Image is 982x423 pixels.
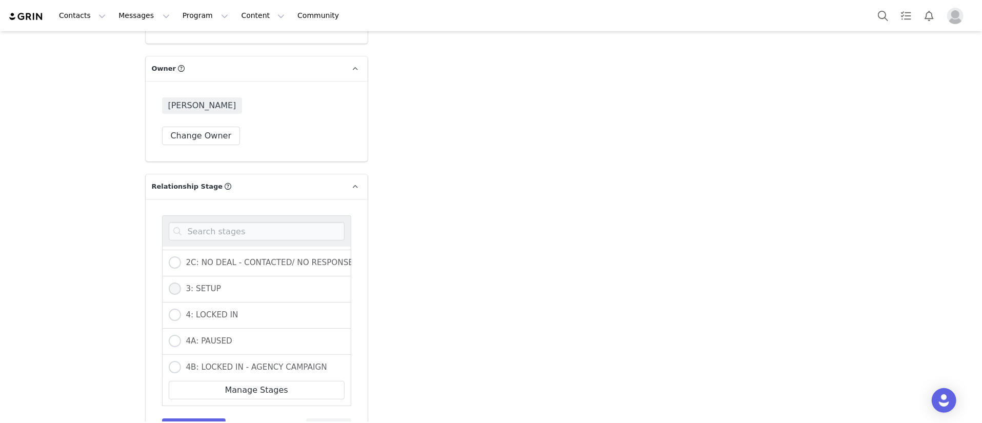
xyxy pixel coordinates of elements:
a: Tasks [895,4,917,27]
span: Owner [152,64,176,74]
span: 2C: NO DEAL - CONTACTED/ NO RESPONSE [181,258,354,267]
button: Contacts [53,4,112,27]
button: Change Owner [162,127,241,145]
img: grin logo [8,12,44,22]
span: 4: LOCKED IN [181,310,238,319]
button: Search [872,4,894,27]
button: Notifications [918,4,940,27]
input: Search stages [169,222,345,240]
span: [PERSON_NAME] [162,97,243,114]
button: Messages [112,4,175,27]
button: Content [235,4,291,27]
img: placeholder-profile.jpg [947,8,964,24]
div: Open Intercom Messenger [932,388,956,413]
button: Profile [941,8,974,24]
span: 4A: PAUSED [181,336,232,346]
button: Program [176,4,235,27]
span: 3: SETUP [181,284,221,293]
span: Relationship Stage [152,182,223,192]
a: Community [291,4,350,27]
span: 4B: LOCKED IN - AGENCY CAMPAIGN [181,362,327,372]
a: Manage Stages [169,381,345,399]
